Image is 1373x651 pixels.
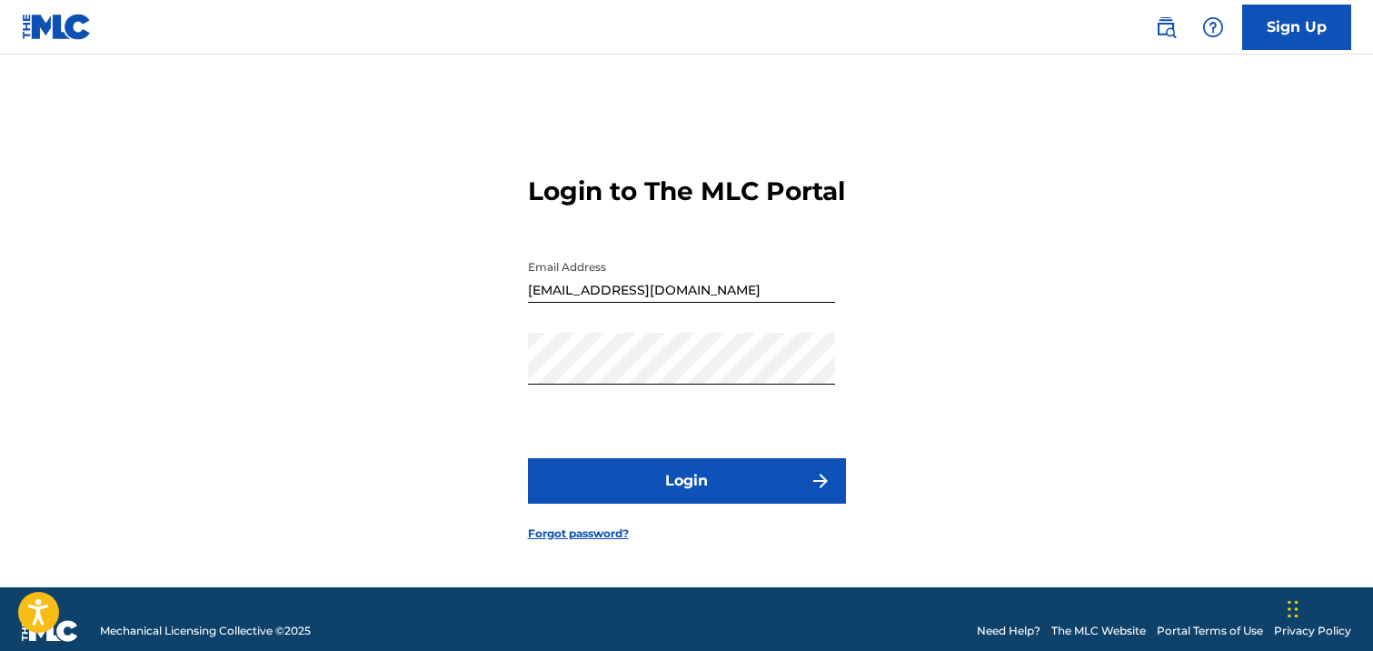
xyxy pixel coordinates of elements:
a: Privacy Policy [1274,623,1351,639]
a: The MLC Website [1051,623,1146,639]
img: help [1202,16,1224,38]
a: Public Search [1148,9,1184,45]
div: Arrastrar [1288,582,1298,636]
a: Sign Up [1242,5,1351,50]
button: Login [528,458,846,504]
img: search [1155,16,1177,38]
img: MLC Logo [22,14,92,40]
div: Widget de chat [1282,564,1373,651]
a: Forgot password? [528,526,629,542]
h3: Login to The MLC Portal [528,175,845,207]
a: Portal Terms of Use [1157,623,1263,639]
img: f7272a7cc735f4ea7f67.svg [810,470,831,492]
iframe: Chat Widget [1282,564,1373,651]
a: Need Help? [977,623,1040,639]
div: Help [1195,9,1231,45]
span: Mechanical Licensing Collective © 2025 [100,623,311,639]
img: logo [22,620,78,642]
